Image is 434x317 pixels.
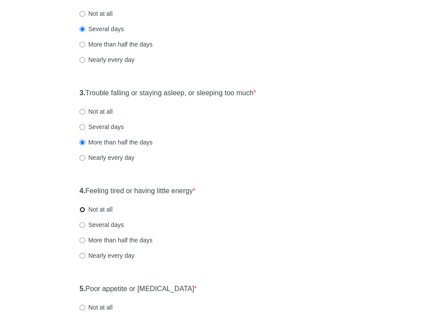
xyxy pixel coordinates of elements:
label: Trouble falling or staying asleep, or sleeping too much [80,88,256,98]
label: Nearly every day [80,55,134,64]
input: Several days [80,124,85,130]
label: Not at all [80,303,112,312]
input: Not at all [80,207,85,213]
strong: 4. [80,187,85,195]
label: Nearly every day [80,251,134,260]
label: Several days [80,220,124,229]
label: Not at all [80,9,112,18]
input: Not at all [80,11,85,17]
label: Several days [80,25,124,33]
label: Not at all [80,205,112,214]
input: More than half the days [80,140,85,145]
strong: 5. [80,285,85,292]
strong: 3. [80,89,85,97]
label: More than half the days [80,236,152,245]
input: More than half the days [80,42,85,47]
label: More than half the days [80,138,152,147]
label: More than half the days [80,40,152,49]
label: Nearly every day [80,153,134,162]
input: Not at all [80,305,85,310]
input: Nearly every day [80,155,85,161]
label: Not at all [80,107,112,116]
input: Nearly every day [80,253,85,259]
input: Several days [80,26,85,32]
label: Feeling tired or having little energy [80,186,195,196]
input: Nearly every day [80,57,85,63]
label: Poor appetite or [MEDICAL_DATA] [80,284,197,294]
input: Several days [80,222,85,228]
input: Not at all [80,109,85,115]
label: Several days [80,122,124,131]
input: More than half the days [80,238,85,243]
